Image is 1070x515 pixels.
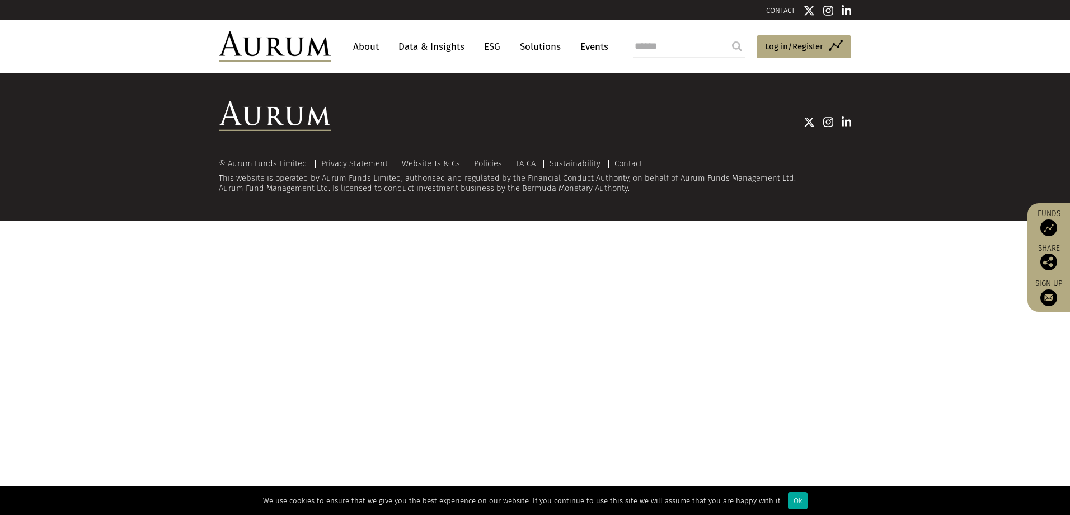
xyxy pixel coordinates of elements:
[575,36,608,57] a: Events
[823,116,833,128] img: Instagram icon
[1040,219,1057,236] img: Access Funds
[516,158,536,168] a: FATCA
[842,116,852,128] img: Linkedin icon
[219,159,851,193] div: This website is operated by Aurum Funds Limited, authorised and regulated by the Financial Conduc...
[804,5,815,16] img: Twitter icon
[402,158,460,168] a: Website Ts & Cs
[726,35,748,58] input: Submit
[1033,209,1064,236] a: Funds
[765,40,823,53] span: Log in/Register
[348,36,384,57] a: About
[842,5,852,16] img: Linkedin icon
[393,36,470,57] a: Data & Insights
[550,158,600,168] a: Sustainability
[321,158,388,168] a: Privacy Statement
[614,158,642,168] a: Contact
[219,160,313,168] div: © Aurum Funds Limited
[478,36,506,57] a: ESG
[219,101,331,131] img: Aurum Logo
[757,35,851,59] a: Log in/Register
[219,31,331,62] img: Aurum
[766,6,795,15] a: CONTACT
[823,5,833,16] img: Instagram icon
[474,158,502,168] a: Policies
[514,36,566,57] a: Solutions
[804,116,815,128] img: Twitter icon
